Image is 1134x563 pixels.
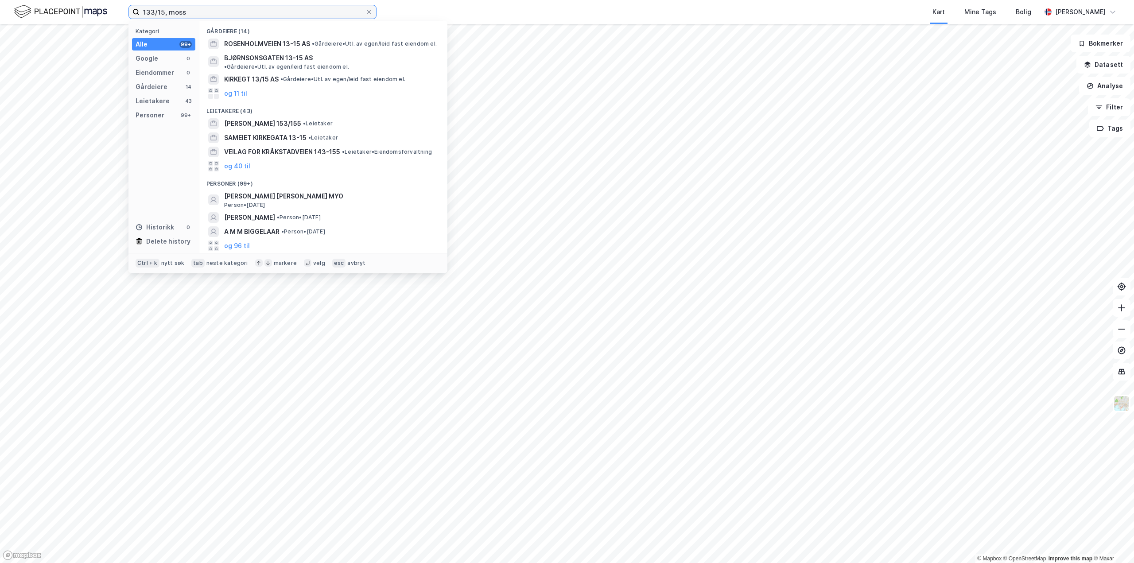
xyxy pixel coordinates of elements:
span: • [312,40,315,47]
a: Improve this map [1049,555,1092,562]
span: A M M BIGGELAAR [224,226,280,237]
span: [PERSON_NAME] 153/155 [224,118,301,129]
div: Alle [136,39,148,50]
div: tab [191,259,205,268]
div: 43 [185,97,192,105]
span: Leietaker [308,134,338,141]
div: 99+ [179,112,192,119]
button: Datasett [1076,56,1130,74]
button: og 96 til [224,241,250,251]
span: Gårdeiere • Utl. av egen/leid fast eiendom el. [312,40,437,47]
div: neste kategori [206,260,248,267]
span: KIRKEGT 13/15 AS [224,74,279,85]
div: Kontrollprogram for chat [1090,520,1134,563]
div: [PERSON_NAME] [1055,7,1106,17]
span: • [308,134,311,141]
span: Person • [DATE] [224,202,265,209]
div: esc [332,259,346,268]
span: Person • [DATE] [277,214,321,221]
div: avbryt [347,260,365,267]
div: Historikk [136,222,174,233]
span: [PERSON_NAME] [224,212,275,223]
span: Leietaker [303,120,333,127]
div: nytt søk [161,260,185,267]
div: 0 [185,55,192,62]
span: VEILAG FOR KRÅKSTADVEIEN 143-155 [224,147,340,157]
span: • [277,214,280,221]
div: Eiendommer [136,67,174,78]
span: • [342,148,345,155]
img: Z [1113,395,1130,412]
span: • [303,120,306,127]
span: BJØRNSONSGATEN 13-15 AS [224,53,313,63]
div: Kart [932,7,945,17]
span: Gårdeiere • Utl. av egen/leid fast eiendom el. [224,63,349,70]
div: Google [136,53,158,64]
div: Kategori [136,28,195,35]
div: Mine Tags [964,7,996,17]
div: Gårdeiere (14) [199,21,447,37]
a: Mapbox homepage [3,550,42,560]
span: Gårdeiere • Utl. av egen/leid fast eiendom el. [280,76,405,83]
input: Søk på adresse, matrikkel, gårdeiere, leietakere eller personer [140,5,365,19]
span: ROSENHOLMVEIEN 13-15 AS [224,39,310,49]
div: 99+ [179,41,192,48]
button: og 11 til [224,88,247,99]
button: Tags [1089,120,1130,137]
a: Mapbox [977,555,1002,562]
div: Leietakere [136,96,170,106]
button: Filter [1088,98,1130,116]
div: Personer [136,110,164,120]
iframe: Chat Widget [1090,520,1134,563]
div: Ctrl + k [136,259,159,268]
div: Leietakere (43) [199,101,447,116]
span: Leietaker • Eiendomsforvaltning [342,148,432,155]
div: 14 [185,83,192,90]
div: Bolig [1016,7,1031,17]
img: logo.f888ab2527a4732fd821a326f86c7f29.svg [14,4,107,19]
div: velg [313,260,325,267]
div: markere [274,260,297,267]
div: 0 [185,224,192,231]
div: Delete history [146,236,190,247]
span: [PERSON_NAME] [PERSON_NAME] MYO [224,191,437,202]
span: Person • [DATE] [281,228,325,235]
div: Personer (99+) [199,173,447,189]
span: • [224,63,227,70]
span: • [280,76,283,82]
span: • [281,228,284,235]
button: Analyse [1079,77,1130,95]
button: og 40 til [224,161,250,171]
div: Gårdeiere [136,82,167,92]
a: OpenStreetMap [1003,555,1046,562]
button: Bokmerker [1071,35,1130,52]
span: SAMEIET KIRKEGATA 13-15 [224,132,307,143]
div: 0 [185,69,192,76]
